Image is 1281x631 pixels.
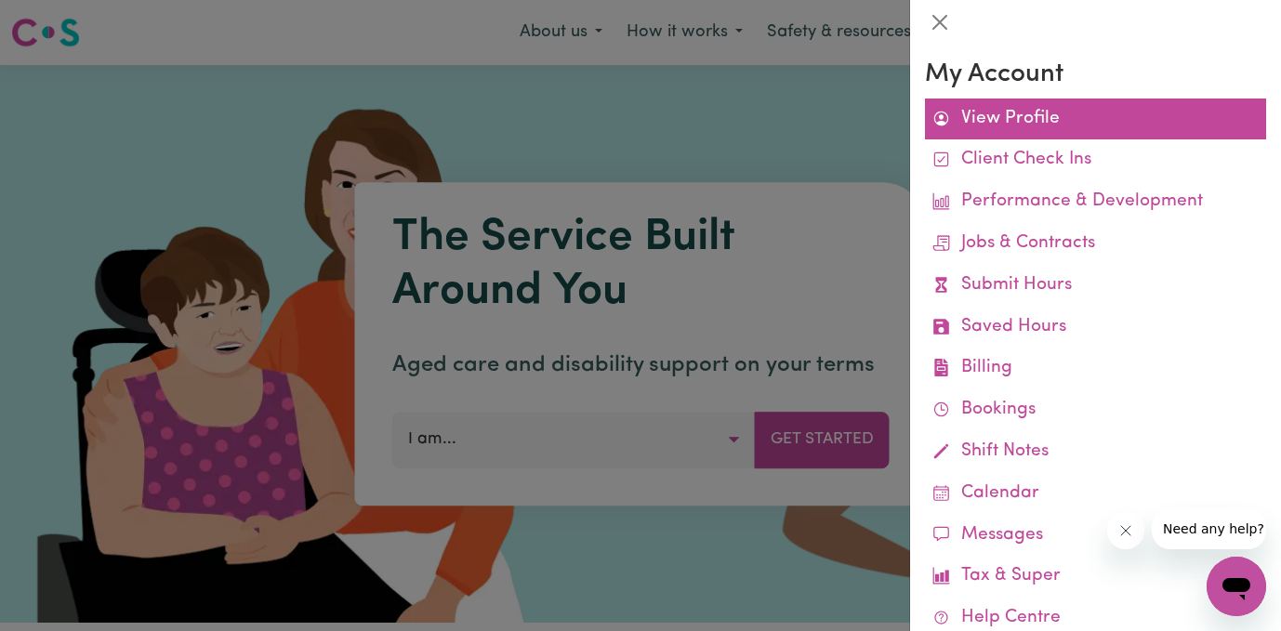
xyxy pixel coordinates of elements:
a: Calendar [925,473,1266,515]
a: Performance & Development [925,181,1266,223]
a: Saved Hours [925,307,1266,348]
iframe: Message from company [1152,508,1266,549]
a: Submit Hours [925,265,1266,307]
a: Shift Notes [925,431,1266,473]
iframe: Close message [1107,512,1144,549]
a: Bookings [925,389,1266,431]
h3: My Account [925,59,1266,91]
a: Jobs & Contracts [925,223,1266,265]
a: Client Check Ins [925,139,1266,181]
button: Close [925,7,955,37]
iframe: Button to launch messaging window [1207,557,1266,616]
a: Tax & Super [925,556,1266,598]
a: View Profile [925,99,1266,140]
a: Billing [925,348,1266,389]
a: Messages [925,515,1266,557]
